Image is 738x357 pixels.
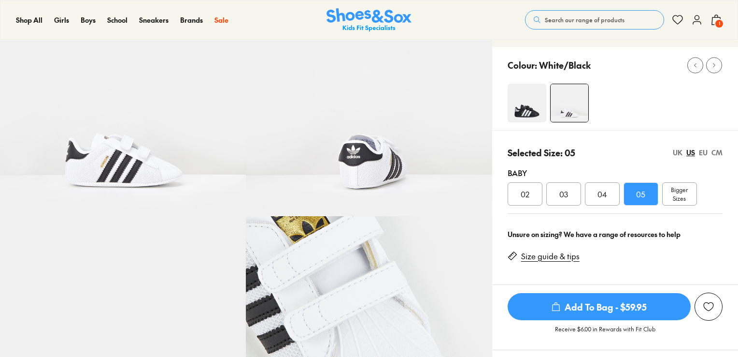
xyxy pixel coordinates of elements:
[54,15,69,25] a: Girls
[714,19,724,29] span: 1
[508,293,691,320] span: Add To Bag - $59.95
[326,8,412,32] a: Shoes & Sox
[139,15,169,25] a: Sneakers
[673,148,682,158] div: UK
[81,15,96,25] a: Boys
[695,293,723,321] button: Add to Wishlist
[508,229,723,239] div: Unsure on sizing? We have a range of resources to help
[521,188,529,200] span: 02
[525,10,664,30] button: Search our range of products
[671,185,688,203] span: Bigger Sizes
[636,188,645,200] span: 05
[597,188,607,200] span: 04
[555,325,655,342] p: Receive $6.00 in Rewards with Fit Club
[539,59,591,72] p: White/Black
[559,188,568,200] span: 03
[214,15,228,25] a: Sale
[180,15,203,25] a: Brands
[551,84,588,122] img: 4-101052_1
[686,148,695,158] div: US
[711,148,723,158] div: CM
[699,148,708,158] div: EU
[521,251,580,262] a: Size guide & tips
[16,15,43,25] a: Shop All
[710,9,722,30] button: 1
[545,15,624,24] span: Search our range of products
[107,15,128,25] a: School
[508,84,546,122] img: 4-547993_1
[508,293,691,321] button: Add To Bag - $59.95
[508,167,723,178] div: Baby
[326,8,412,32] img: SNS_Logo_Responsive.svg
[508,146,575,159] p: Selected Size: 05
[508,59,537,72] p: Colour:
